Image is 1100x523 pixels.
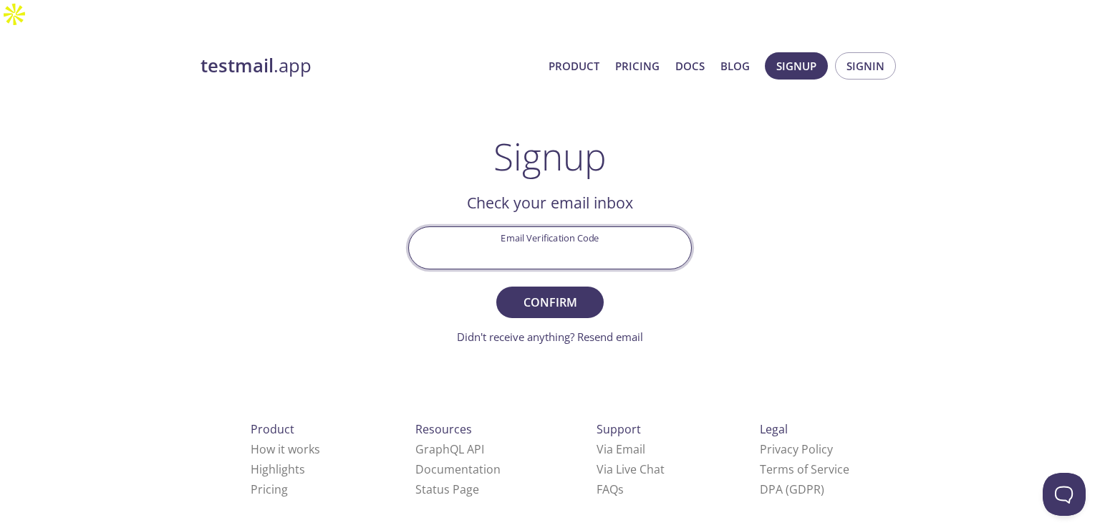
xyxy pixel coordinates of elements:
[251,441,320,457] a: How it works
[618,481,624,497] span: s
[415,421,472,437] span: Resources
[760,461,849,477] a: Terms of Service
[835,52,896,80] button: Signin
[415,481,479,497] a: Status Page
[776,57,816,75] span: Signup
[201,53,274,78] strong: testmail
[597,421,641,437] span: Support
[597,481,624,497] a: FAQ
[512,292,588,312] span: Confirm
[597,441,645,457] a: Via Email
[408,191,692,215] h2: Check your email inbox
[675,57,705,75] a: Docs
[415,441,484,457] a: GraphQL API
[251,461,305,477] a: Highlights
[1043,473,1086,516] iframe: Help Scout Beacon - Open
[846,57,884,75] span: Signin
[760,421,788,437] span: Legal
[760,481,824,497] a: DPA (GDPR)
[760,441,833,457] a: Privacy Policy
[765,52,828,80] button: Signup
[251,421,294,437] span: Product
[496,287,604,318] button: Confirm
[457,330,643,344] a: Didn't receive anything? Resend email
[720,57,750,75] a: Blog
[415,461,501,477] a: Documentation
[615,57,660,75] a: Pricing
[201,54,537,78] a: testmail.app
[493,135,607,178] h1: Signup
[251,481,288,497] a: Pricing
[549,57,599,75] a: Product
[597,461,665,477] a: Via Live Chat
